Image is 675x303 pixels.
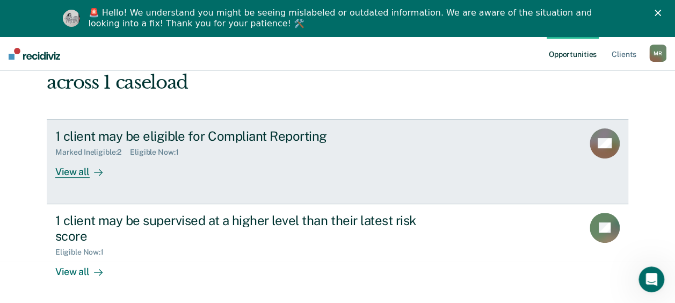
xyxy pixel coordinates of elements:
img: Profile image for Kim [63,10,80,27]
iframe: Intercom live chat [638,266,664,292]
div: Close [655,10,665,16]
div: 1 client may be supervised at a higher level than their latest risk score [55,213,432,244]
div: View all [55,257,115,278]
div: Eligible Now : 1 [55,248,112,257]
div: Eligible Now : 1 [130,148,187,157]
a: 1 client may be eligible for Compliant ReportingMarked Ineligible:2Eligible Now:1View all [47,119,628,204]
img: Recidiviz [9,48,60,60]
a: Opportunities [547,37,599,71]
div: 🚨 Hello! We understand you might be seeing mislabeled or outdated information. We are aware of th... [89,8,596,29]
div: 1 client may be eligible for Compliant Reporting [55,128,432,144]
div: Hi, Mckinsey. We’ve found some outstanding items across 1 caseload [47,49,512,93]
button: MR [649,45,666,62]
div: Marked Ineligible : 2 [55,148,130,157]
div: M R [649,45,666,62]
a: Clients [609,37,638,71]
div: View all [55,157,115,178]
